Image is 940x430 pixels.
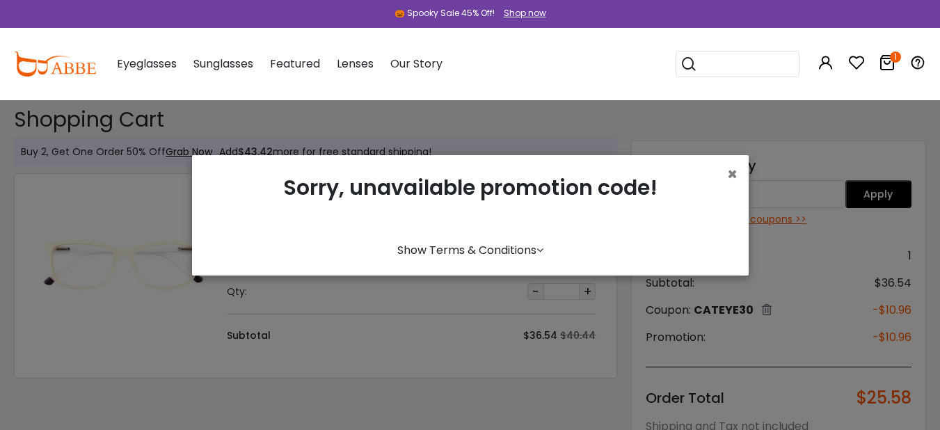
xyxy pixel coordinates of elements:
[203,166,738,237] div: Sorry, unavailable promotion code!
[390,56,443,72] span: Our Story
[890,51,901,63] i: 1
[117,56,177,72] span: Eyeglasses
[193,56,253,72] span: Sunglasses
[504,7,546,19] div: Shop now
[397,242,543,258] a: Show Terms & Conditions
[497,7,546,19] a: Shop now
[337,56,374,72] span: Lenses
[727,163,738,186] span: ×
[14,51,96,77] img: abbeglasses.com
[395,7,495,19] div: 🎃 Spooky Sale 45% Off!
[270,56,320,72] span: Featured
[879,57,895,73] a: 1
[727,166,738,183] button: Close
